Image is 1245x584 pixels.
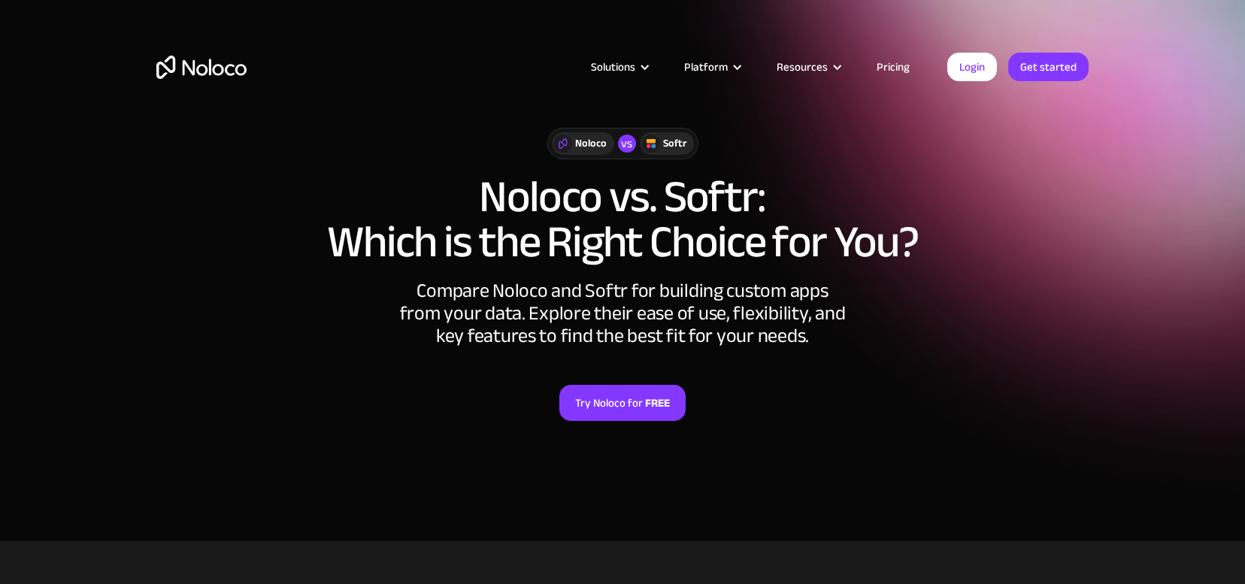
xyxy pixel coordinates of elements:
div: Noloco [575,135,607,152]
div: vs [618,135,636,153]
a: Get started [1008,53,1089,81]
a: home [156,56,247,79]
div: Resources [777,57,828,77]
div: Solutions [572,57,665,77]
div: Softr [663,135,686,152]
h1: Noloco vs. Softr: Which is the Right Choice for You? [156,174,1089,265]
strong: FREE [645,393,670,413]
a: Login [947,53,997,81]
div: Resources [758,57,858,77]
div: Compare Noloco and Softr for building custom apps from your data. Explore their ease of use, flex... [397,280,848,347]
div: Platform [684,57,728,77]
div: Platform [665,57,758,77]
a: Pricing [858,57,928,77]
a: Try Noloco forFREE [559,385,686,421]
div: Solutions [591,57,635,77]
